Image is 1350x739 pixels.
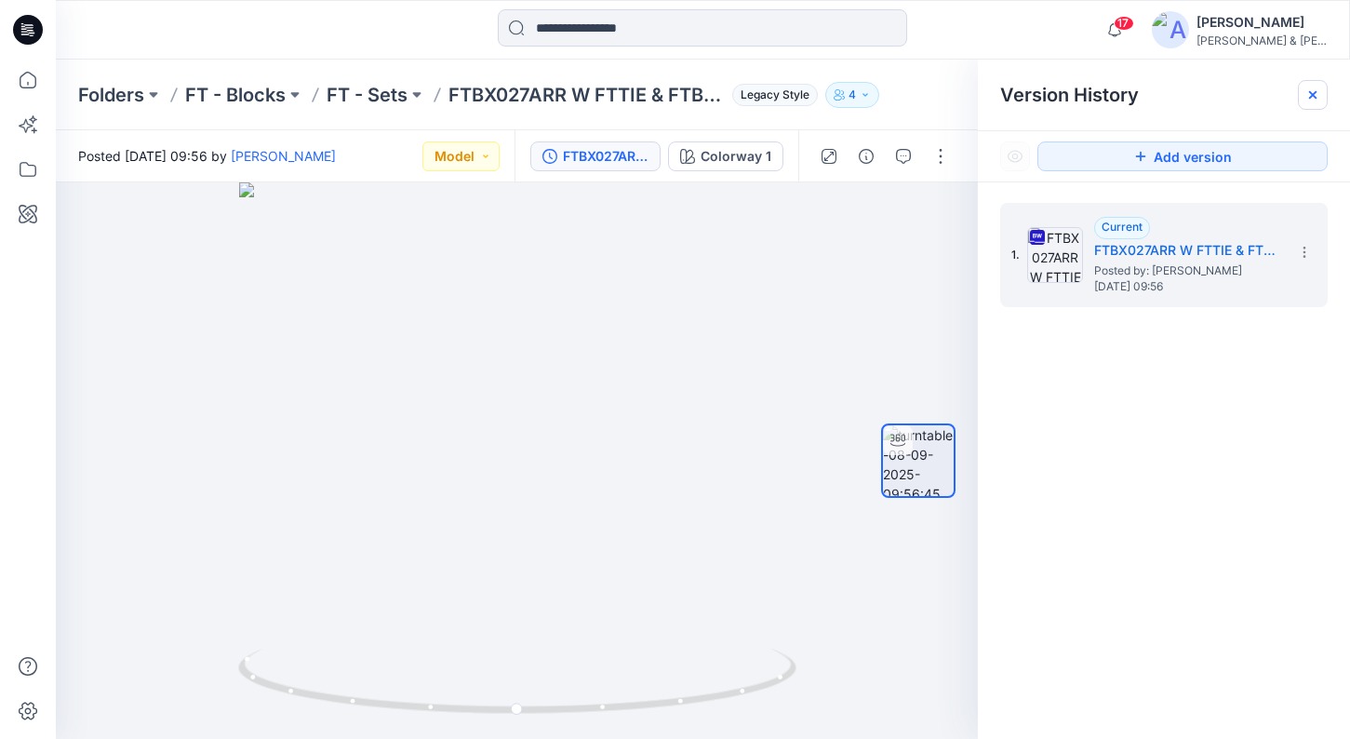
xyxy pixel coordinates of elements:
span: Legacy Style [732,84,818,106]
img: turntable-08-09-2025-09:56:45 [883,425,954,496]
button: FTBX027ARR W FTTIE & FTBP087AAR & FTBV009AUR-[PERSON_NAME] [530,141,661,171]
button: 4 [825,82,879,108]
img: FTBX027ARR W FTTIE & FTBP087AAR & FTBV009AUR-Badrul [1027,227,1083,283]
span: Posted by: Badrul Huda [1094,262,1280,280]
div: [PERSON_NAME] [1196,11,1327,34]
a: Folders [78,82,144,108]
div: FTBX027ARR W FTTIE & FTBP087AAR & FTBV009AUR-Badrul [563,146,648,167]
a: [PERSON_NAME] [231,148,336,164]
div: Colorway 1 [701,146,771,167]
h5: FTBX027ARR W FTTIE & FTBP087AAR & FTBV009AUR-Badrul [1094,239,1280,262]
a: FT - Sets [327,82,408,108]
span: Current [1102,220,1143,234]
button: Legacy Style [725,82,818,108]
span: [DATE] 09:56 [1094,280,1280,293]
button: Add version [1037,141,1328,171]
span: 1. [1011,247,1020,263]
button: Details [851,141,881,171]
p: FTBX027ARR W FTTIE & FTBP087AAR & FTBV009AUR-[PERSON_NAME] [448,82,725,108]
span: Posted [DATE] 09:56 by [78,146,336,166]
span: 17 [1114,16,1134,31]
button: Close [1305,87,1320,102]
div: [PERSON_NAME] & [PERSON_NAME] [1196,34,1327,47]
a: FT - Blocks [185,82,286,108]
span: Version History [1000,84,1139,106]
button: Colorway 1 [668,141,783,171]
img: avatar [1152,11,1189,48]
p: 4 [849,85,856,105]
button: Show Hidden Versions [1000,141,1030,171]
